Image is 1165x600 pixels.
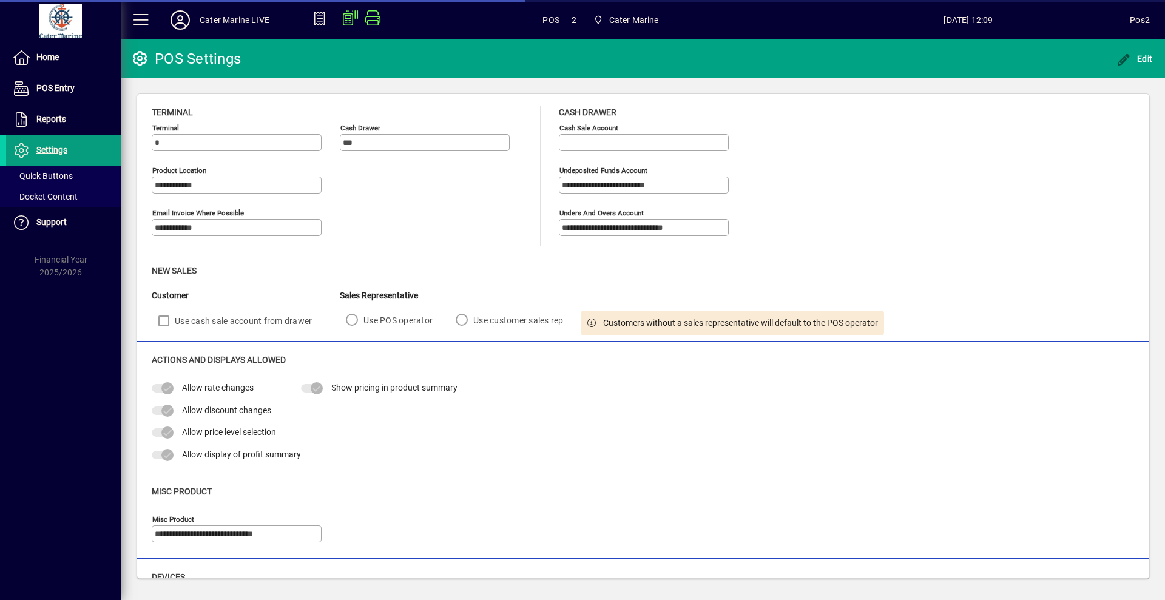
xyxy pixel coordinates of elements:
div: Pos2 [1130,10,1150,30]
span: Settings [36,145,67,155]
span: Allow discount changes [182,405,271,415]
button: Edit [1113,48,1156,70]
div: Cater Marine LIVE [200,10,269,30]
span: POS [542,10,559,30]
span: Allow display of profit summary [182,450,301,459]
mat-label: Email Invoice where possible [152,209,244,217]
a: POS Entry [6,73,121,104]
span: Terminal [152,107,193,117]
span: Docket Content [12,192,78,201]
a: Support [6,207,121,238]
span: Allow price level selection [182,427,276,437]
span: Edit [1116,54,1153,64]
mat-label: Undeposited Funds Account [559,166,647,175]
a: Docket Content [6,186,121,207]
span: Reports [36,114,66,124]
span: Quick Buttons [12,171,73,181]
span: POS Entry [36,83,75,93]
span: Misc Product [152,487,212,496]
span: Cash Drawer [559,107,616,117]
a: Home [6,42,121,73]
mat-label: Terminal [152,124,179,132]
span: Customers without a sales representative will default to the POS operator [603,317,878,329]
div: Sales Representative [340,289,884,302]
mat-label: Cash Drawer [340,124,380,132]
mat-label: Cash sale account [559,124,618,132]
span: Cater Marine [609,10,659,30]
mat-label: Unders and Overs Account [559,209,644,217]
span: Devices [152,572,185,582]
span: 2 [572,10,576,30]
div: Customer [152,289,340,302]
span: Home [36,52,59,62]
span: Cater Marine [589,9,664,31]
div: POS Settings [130,49,241,69]
span: Support [36,217,67,227]
a: Quick Buttons [6,166,121,186]
span: [DATE] 12:09 [807,10,1130,30]
a: Reports [6,104,121,135]
span: Allow rate changes [182,383,254,393]
span: Show pricing in product summary [331,383,458,393]
mat-label: Product location [152,166,206,175]
span: New Sales [152,266,197,275]
mat-label: Misc Product [152,515,194,524]
span: Actions and Displays Allowed [152,355,286,365]
button: Profile [161,9,200,31]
